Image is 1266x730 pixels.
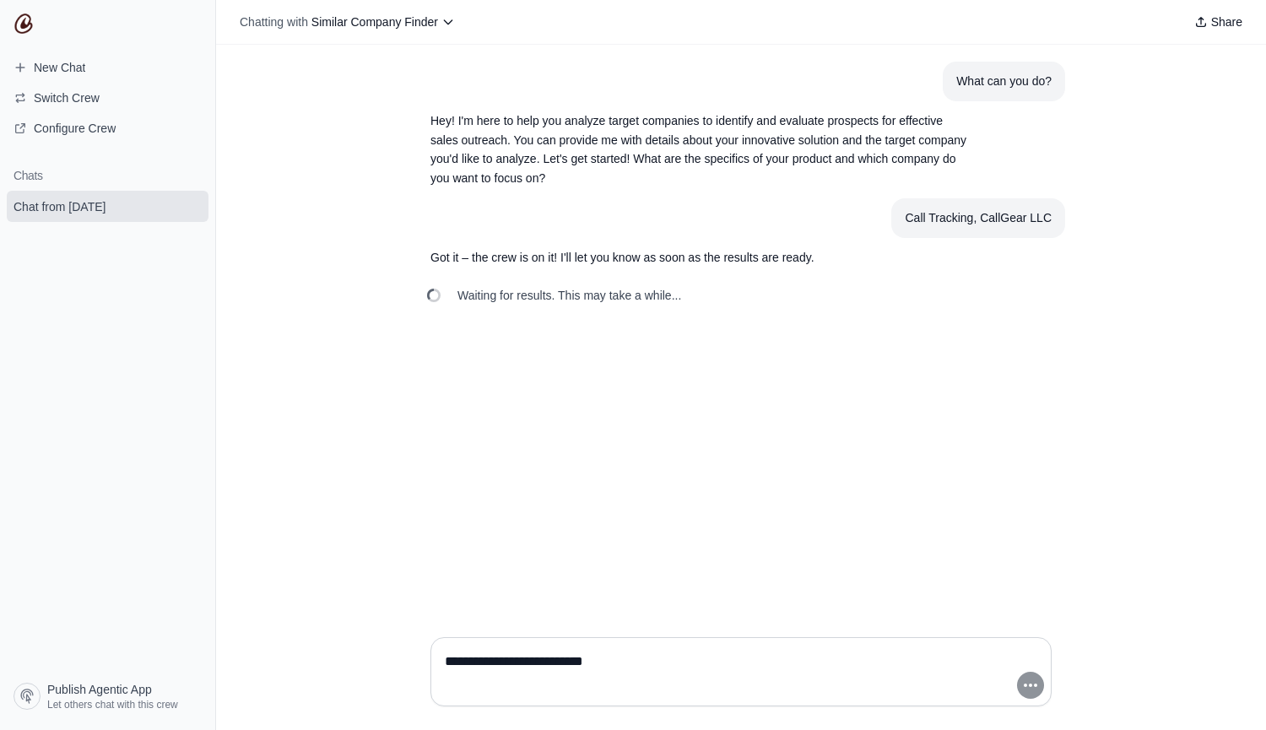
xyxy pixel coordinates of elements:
a: Publish Agentic App Let others chat with this crew [7,676,208,716]
div: What can you do? [956,72,1052,91]
section: User message [943,62,1065,101]
span: Publish Agentic App [47,681,152,698]
span: Chatting with [240,14,308,30]
span: New Chat [34,59,85,76]
section: Response [417,238,984,278]
div: Call Tracking, CallGear LLC [905,208,1052,228]
section: Response [417,101,984,198]
span: Let others chat with this crew [47,698,178,711]
span: Configure Crew [34,120,116,137]
span: Similar Company Finder [311,15,438,29]
a: New Chat [7,54,208,81]
img: CrewAI Logo [14,14,34,34]
span: Chat from [DATE] [14,198,105,215]
p: Got it – the crew is on it! I'll let you know as soon as the results are ready. [430,248,971,268]
button: Switch Crew [7,84,208,111]
a: Configure Crew [7,115,208,142]
span: Waiting for results. This may take a while... [457,287,681,304]
span: Switch Crew [34,89,100,106]
section: User message [891,198,1065,238]
p: Hey! I'm here to help you analyze target companies to identify and evaluate prospects for effecti... [430,111,971,188]
a: Chat from [DATE] [7,191,208,222]
button: Share [1188,10,1249,34]
span: Share [1211,14,1242,30]
button: Chatting with Similar Company Finder [233,10,462,34]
